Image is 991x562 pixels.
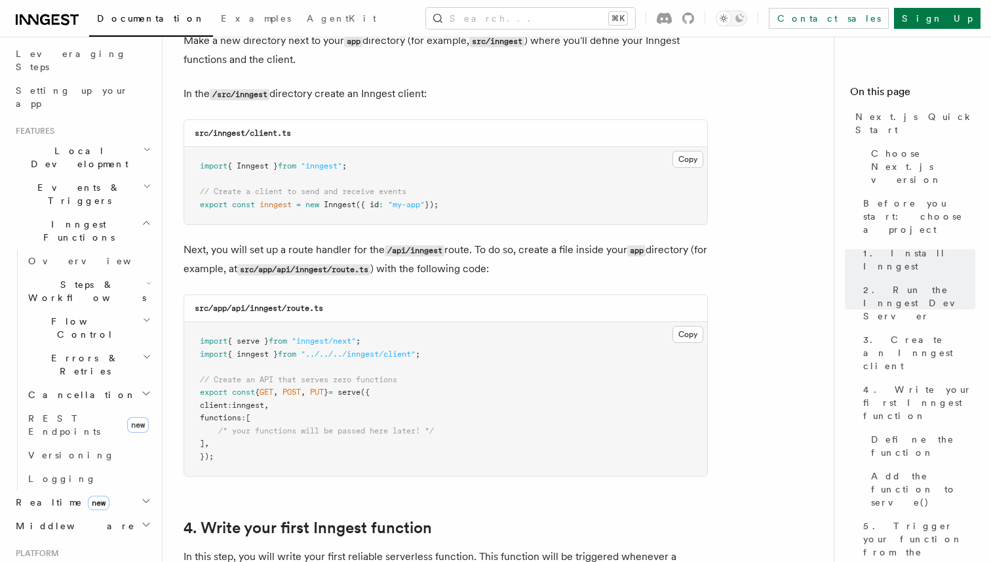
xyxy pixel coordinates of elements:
span: from [278,350,296,359]
span: Realtime [10,496,109,509]
p: In the directory create an Inngest client: [184,85,708,104]
a: Setting up your app [10,79,154,115]
code: app [344,36,362,47]
a: Logging [23,467,154,491]
span: Define the function [871,433,975,459]
span: "my-app" [388,200,425,209]
span: serve [338,388,360,397]
a: Define the function [866,428,975,464]
span: 2. Run the Inngest Dev Server [863,283,975,323]
span: { Inngest } [227,161,278,171]
span: { serve } [227,336,269,346]
span: "inngest" [301,161,342,171]
a: Before you start: choose a project [858,191,975,241]
span: Middleware [10,519,135,532]
span: Before you start: choose a project [863,197,975,236]
span: } [324,388,328,397]
span: Add the function to serve() [871,470,975,509]
span: [ [246,413,250,422]
span: functions [200,413,241,422]
a: Documentation [89,4,213,37]
span: export [200,200,227,209]
kbd: ⌘K [609,12,627,25]
span: ; [356,336,360,346]
span: Errors & Retries [23,351,142,378]
span: export [200,388,227,397]
a: Sign Up [894,8,981,29]
span: REST Endpoints [28,413,100,437]
a: Versioning [23,443,154,467]
code: src/app/api/inngest/route.ts [237,264,370,275]
span: ; [342,161,347,171]
span: Steps & Workflows [23,278,146,304]
span: PUT [310,388,324,397]
span: { [255,388,260,397]
span: client [200,401,227,410]
span: /* your functions will be passed here later! */ [218,426,434,435]
span: new [305,200,319,209]
span: 4. Write your first Inngest function [863,383,975,422]
button: Toggle dark mode [716,10,747,26]
span: : [227,401,232,410]
a: Add the function to serve() [866,464,975,514]
span: import [200,350,227,359]
span: from [269,336,287,346]
span: // Create an API that serves zero functions [200,375,397,384]
button: Errors & Retries [23,346,154,383]
button: Events & Triggers [10,176,154,212]
code: app [627,245,646,256]
span: , [301,388,305,397]
span: Examples [221,13,291,24]
span: new [88,496,109,510]
a: Overview [23,249,154,273]
span: = [296,200,301,209]
span: AgentKit [307,13,376,24]
button: Flow Control [23,310,154,346]
span: inngest [260,200,292,209]
button: Cancellation [23,383,154,407]
p: Make a new directory next to your directory (for example, ) where you'll define your Inngest func... [184,31,708,69]
span: "../../../inngest/client" [301,350,416,359]
a: REST Endpointsnew [23,407,154,443]
span: const [232,200,255,209]
code: src/inngest/client.ts [195,129,291,138]
span: = [328,388,333,397]
span: ({ [360,388,370,397]
a: Contact sales [769,8,889,29]
span: "inngest/next" [292,336,356,346]
span: Next.js Quick Start [855,110,975,136]
h4: On this page [850,84,975,105]
span: 3. Create an Inngest client [863,333,975,372]
span: { inngest } [227,350,278,359]
span: , [273,388,278,397]
a: AgentKit [299,4,384,35]
button: Local Development [10,139,154,176]
a: Choose Next.js version [866,142,975,191]
span: }); [425,200,438,209]
button: Copy [672,151,703,168]
span: const [232,388,255,397]
a: Examples [213,4,299,35]
span: }); [200,452,214,461]
a: Next.js Quick Start [850,105,975,142]
span: Setting up your app [16,85,128,109]
span: Flow Control [23,315,142,341]
button: Search...⌘K [426,8,635,29]
span: import [200,336,227,346]
code: /src/inngest [210,89,269,100]
span: , [264,401,269,410]
code: src/inngest [469,36,524,47]
span: POST [282,388,301,397]
span: GET [260,388,273,397]
span: Versioning [28,450,115,460]
span: Local Development [10,144,143,171]
a: 1. Install Inngest [858,241,975,278]
button: Middleware [10,514,154,538]
a: 2. Run the Inngest Dev Server [858,278,975,328]
a: 3. Create an Inngest client [858,328,975,378]
a: 4. Write your first Inngest function [184,519,432,537]
p: Next, you will set up a route handler for the route. To do so, create a file inside your director... [184,241,708,279]
code: src/app/api/inngest/route.ts [195,304,323,313]
span: Inngest Functions [10,218,142,244]
span: from [278,161,296,171]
